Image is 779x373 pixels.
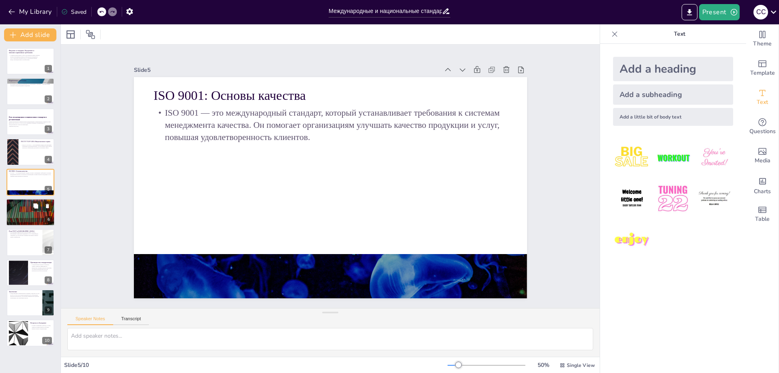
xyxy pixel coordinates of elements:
[9,116,47,120] strong: Роль международных и национальных стандартов в регламентации
[9,50,40,54] p: Введение в стандарты. Внутренние и внешние нормативные требования.
[750,69,775,78] span: Template
[757,98,768,107] span: Text
[9,170,52,172] p: ISO 9001: Основы качества
[746,54,779,83] div: Add ready made slides
[6,48,54,75] div: 1
[43,201,52,211] button: Delete Slide
[45,306,52,314] div: 9
[45,65,52,72] div: 1
[6,108,54,135] div: 3
[6,198,55,226] div: 6
[755,215,770,224] span: Table
[613,84,733,105] div: Add a subheading
[6,319,54,346] div: 10
[746,170,779,200] div: Add charts and graphs
[45,95,52,103] div: 2
[30,261,52,263] p: Преимущества стандартизации
[753,5,768,19] div: С С
[749,127,776,136] span: Questions
[613,108,733,126] div: Add a little bit of body text
[699,4,740,20] button: Present
[695,180,733,218] img: 6.jpeg
[30,321,52,324] p: Вопросы и обсуждение
[64,361,448,369] div: Slide 5 / 10
[746,83,779,112] div: Add text boxes
[21,144,52,149] p: ГОСТ Р 7.0.97-2016 — это российский стандарт, регулирующий требования к документированию. Он обес...
[30,264,52,271] p: Стандартизация позволяет уменьшить затраты, повысить эффективность процессов и улучшить качество ...
[695,139,733,177] img: 3.jpeg
[45,276,52,284] div: 8
[30,325,52,329] p: Спасибо за внимание! [PERSON_NAME] ответить на ваши вопросы и обсудить важные аспекты стандартиза...
[6,259,54,286] div: 8
[113,316,149,325] button: Transcript
[329,5,442,17] input: Insert title
[613,139,651,177] img: 1.jpeg
[9,172,52,177] p: ISO 9001 — это международный стандарт, который устанавливает требования к системам менеджмента ка...
[9,82,52,86] p: Нормативные требования включают как внутренние, так и внешние стандарты. Внутренние требования ра...
[654,139,692,177] img: 2.jpeg
[6,289,54,316] div: 9
[9,79,52,82] p: Нормативные требования
[6,169,54,196] div: 5
[45,246,52,254] div: 7
[534,361,553,369] div: 50 %
[9,200,52,202] p: Влияние международных стандартов
[86,30,95,39] span: Position
[682,4,697,20] button: Export to PowerPoint
[9,230,40,233] p: Роль ГОСТ в [GEOGRAPHIC_DATA]
[45,186,52,193] div: 5
[746,24,779,54] div: Change the overall theme
[31,201,41,211] button: Duplicate Slide
[6,78,54,105] div: 2
[9,293,40,299] p: Международные и национальные стандарты, такие как ISO 9001 и ГОСТ Р 7.0.97-2016, играют ключевую ...
[45,125,52,133] div: 3
[9,202,52,206] p: Международные стандарты, такие как ISO 9001, способствуют интеграции организаций в глобальную эко...
[746,200,779,229] div: Add a table
[754,187,771,196] span: Charts
[9,121,52,125] p: Данная презентация посвящена анализу международных и национальных стандартов, таких как ISO 9001 ...
[613,57,733,81] div: Add a heading
[746,112,779,141] div: Get real-time input from your audience
[753,4,768,20] button: С С
[45,216,52,223] div: 6
[21,140,52,143] p: ГОСТ Р 7.0.97-2016: Национальные нормы
[613,221,651,259] img: 7.jpeg
[567,362,595,369] span: Single View
[9,125,52,127] p: Generated with [URL]
[9,54,40,60] p: Стандарты представляют собой согласованные нормы и правила, которые обеспечивают качество и безоп...
[64,28,77,41] div: Layout
[9,232,40,238] p: ГОСТы играют важную роль в [GEOGRAPHIC_DATA], обеспечивая соответствие продукции и услуг установл...
[613,180,651,218] img: 4.jpeg
[621,24,738,44] p: Text
[654,180,692,218] img: 5.jpeg
[67,316,113,325] button: Speaker Notes
[6,229,54,256] div: 7
[755,156,770,165] span: Media
[6,5,55,18] button: My Library
[746,141,779,170] div: Add images, graphics, shapes or video
[753,39,772,48] span: Theme
[9,291,40,293] p: Заключение
[61,8,86,16] div: Saved
[42,337,52,344] div: 10
[4,28,56,41] button: Add slide
[45,156,52,163] div: 4
[6,138,54,165] div: 4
